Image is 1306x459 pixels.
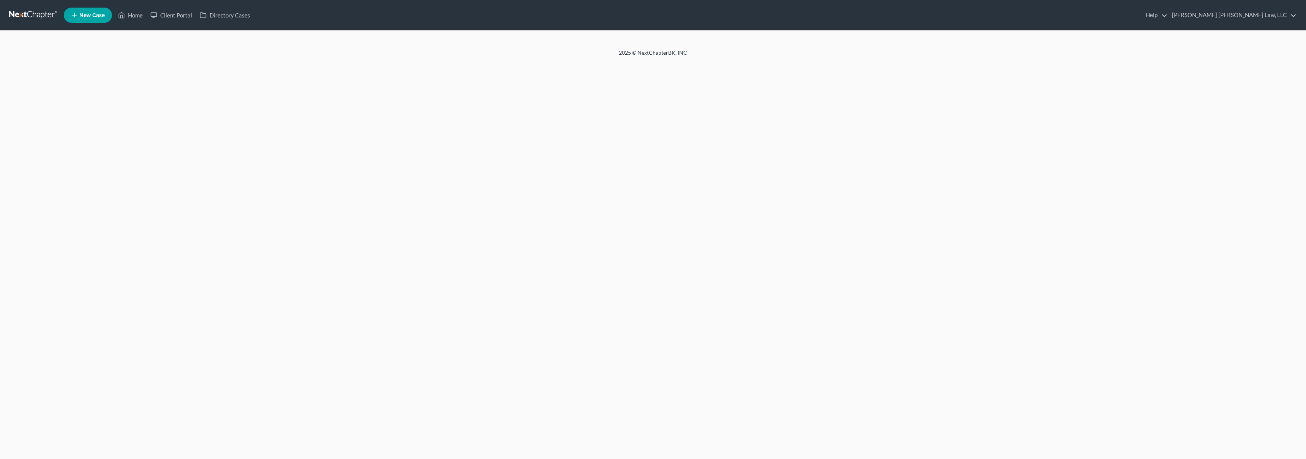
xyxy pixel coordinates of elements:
a: Help [1142,8,1167,22]
div: 2025 © NextChapterBK, INC [437,49,869,63]
a: [PERSON_NAME] [PERSON_NAME] Law, LLC [1168,8,1297,22]
a: Home [114,8,147,22]
a: Client Portal [147,8,196,22]
a: Directory Cases [196,8,254,22]
new-legal-case-button: New Case [64,8,112,23]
